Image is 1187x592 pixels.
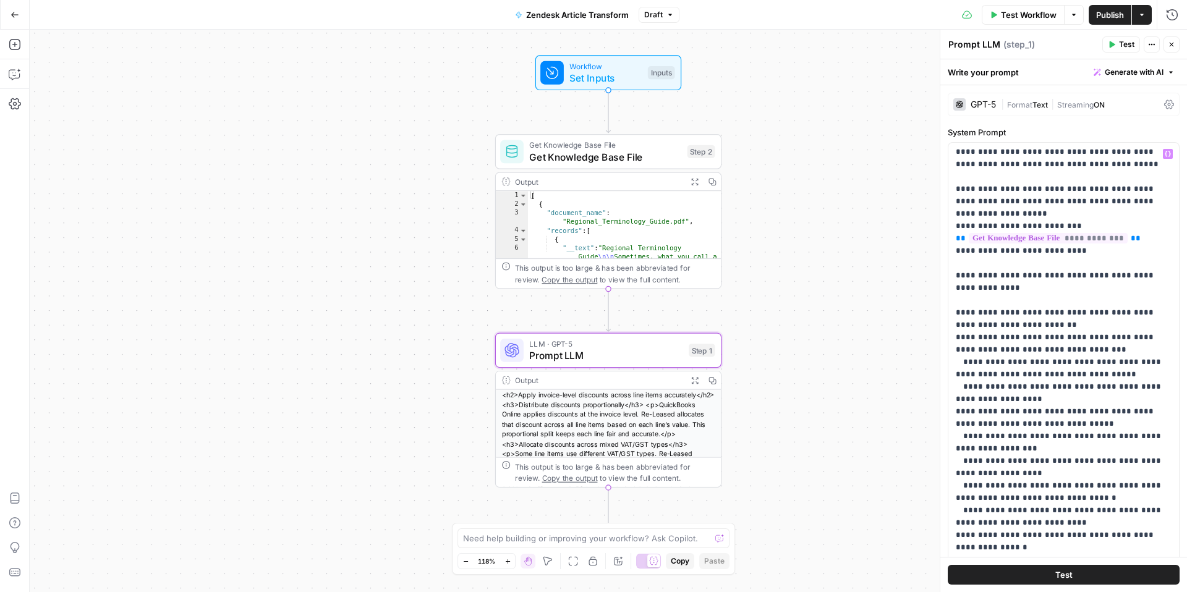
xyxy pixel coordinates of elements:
div: Step 2 [687,145,715,158]
span: Generate with AI [1105,67,1164,78]
span: Publish [1096,9,1124,21]
div: LLM · GPT-5Prompt LLMStep 1Output<h2>Apply invoice-level discounts across line items accurately</... [495,332,721,488]
div: This output is too large & has been abbreviated for review. to view the full content. [515,262,715,285]
button: Generate with AI [1089,64,1180,80]
button: Test [1102,36,1140,53]
span: | [1001,98,1007,110]
button: Test Workflow [982,5,1064,25]
span: Get Knowledge Base File [529,150,681,164]
div: WorkflowSet InputsInputs [495,55,721,90]
span: Text [1032,100,1048,109]
span: Toggle code folding, rows 5 through 7 [519,235,527,243]
div: 3 [496,209,528,226]
div: 5 [496,235,528,243]
button: Copy [666,553,694,569]
button: Draft [639,7,679,23]
span: Test [1055,569,1073,581]
span: Get Knowledge Base File [529,139,681,151]
span: 118% [478,556,495,566]
span: Zendesk Article Transform [526,9,629,21]
span: Test [1119,39,1134,50]
g: Edge from step_1 to end [606,488,610,530]
span: Copy the output [542,474,597,483]
span: ON [1094,100,1105,109]
g: Edge from step_2 to step_1 [606,289,610,332]
div: Write your prompt [940,59,1187,85]
g: Edge from start to step_2 [606,90,610,133]
span: Draft [644,9,663,20]
span: Paste [704,556,725,567]
span: Toggle code folding, rows 1 through 10 [519,191,527,200]
span: Toggle code folding, rows 4 through 8 [519,226,527,235]
span: Test Workflow [1001,9,1057,21]
label: System Prompt [948,126,1180,138]
button: Publish [1089,5,1131,25]
div: Output [515,175,681,187]
span: | [1048,98,1057,110]
div: 4 [496,226,528,235]
div: Output [515,374,681,386]
span: Copy [671,556,689,567]
span: ( step_1 ) [1003,38,1035,51]
textarea: Prompt LLM [948,38,1000,51]
span: LLM · GPT-5 [529,338,683,350]
div: Step 1 [689,344,715,357]
button: Zendesk Article Transform [508,5,636,25]
div: 2 [496,200,528,208]
div: This output is too large & has been abbreviated for review. to view the full content. [515,460,715,484]
span: Copy the output [542,275,597,284]
div: GPT-5 [971,100,996,109]
span: Set Inputs [569,70,642,85]
button: Paste [699,553,730,569]
div: 1 [496,191,528,200]
span: Toggle code folding, rows 2 through 9 [519,200,527,208]
div: Get Knowledge Base FileGet Knowledge Base FileStep 2Output[ { "document_name": "Regional_Terminol... [495,134,721,289]
span: Prompt LLM [529,348,683,363]
span: Streaming [1057,100,1094,109]
button: Test [948,565,1180,585]
div: Inputs [648,66,675,79]
span: Workflow [569,61,642,72]
span: Format [1007,100,1032,109]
